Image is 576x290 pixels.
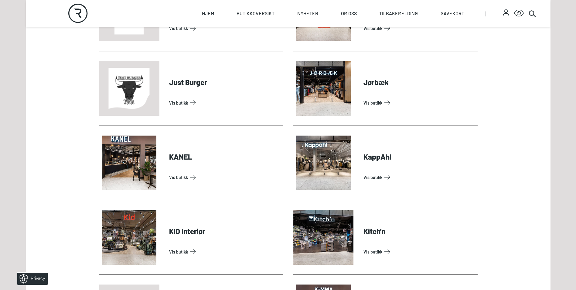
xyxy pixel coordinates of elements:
a: Vis Butikk: KID Interiør [169,247,281,257]
a: Vis Butikk: KANEL [169,172,281,182]
a: Vis Butikk: Just Burger [169,98,281,108]
a: Vis Butikk: Jernia [363,23,475,33]
a: Vis Butikk: Kitch'n [363,247,475,257]
a: Vis Butikk: India House [169,23,281,33]
button: Open Accessibility Menu [514,9,524,18]
a: Vis Butikk: KappAhl [363,172,475,182]
a: Vis Butikk: Jørbæk [363,98,475,108]
iframe: Manage Preferences [6,271,56,287]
